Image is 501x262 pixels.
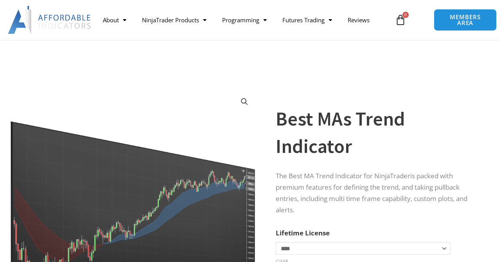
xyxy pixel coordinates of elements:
[276,171,410,180] span: The Best MA Trend Indicator for NinjaTrader
[134,11,214,29] a: NinjaTrader Products
[275,11,340,29] a: Futures Trading
[214,11,275,29] a: Programming
[434,9,497,31] a: MEMBERS AREA
[402,12,409,18] span: 0
[237,95,251,109] a: View full-screen image gallery
[340,11,377,29] a: Reviews
[442,14,489,26] span: MEMBERS AREA
[276,171,467,214] span: is packed with premium features for defining the trend, and taking pullback entries, including mu...
[95,11,134,29] a: About
[383,9,418,31] a: 0
[95,11,391,29] nav: Menu
[276,105,481,160] h1: Best MAs Trend Indicator
[276,228,330,237] label: Lifetime License
[8,6,92,34] img: LogoAI | Affordable Indicators – NinjaTrader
